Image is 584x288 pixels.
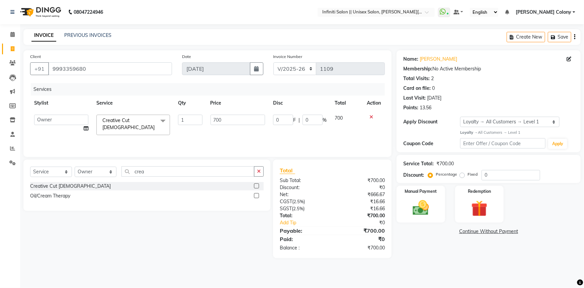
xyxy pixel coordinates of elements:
div: ₹700.00 [332,244,390,251]
strong: Loyalty → [460,130,478,135]
div: 2 [431,75,434,82]
div: ₹0 [332,235,390,243]
input: Search or Scan [121,166,254,177]
div: Payable: [275,227,332,235]
label: Manual Payment [405,188,437,194]
a: PREVIOUS INVOICES [64,32,111,38]
div: ₹0 [342,219,390,226]
span: Total [280,167,295,174]
input: Search by Name/Mobile/Email/Code [48,62,172,75]
img: _cash.svg [408,198,434,217]
span: 2.5% [294,199,304,204]
button: +91 [30,62,49,75]
th: Disc [269,96,331,111]
div: ₹16.66 [332,198,390,205]
div: Sub Total: [275,177,332,184]
div: ₹16.66 [332,205,390,212]
div: ₹700.00 [332,227,390,235]
div: [DATE] [427,95,441,102]
div: ₹666.67 [332,191,390,198]
label: Percentage [436,171,457,177]
div: Points: [403,104,418,111]
span: Creative Cut [DEMOGRAPHIC_DATA] [102,117,155,130]
button: Create New [507,32,545,42]
div: ( ) [275,205,332,212]
th: Service [92,96,174,111]
th: Action [363,96,385,111]
div: Total Visits: [403,75,430,82]
a: Add Tip [275,219,342,226]
a: x [155,124,158,130]
img: logo [17,3,63,21]
div: ₹700.00 [436,160,454,167]
a: Continue Without Payment [398,228,579,235]
img: _gift.svg [466,198,493,219]
div: Services [31,83,390,96]
div: No Active Membership [403,65,574,72]
div: Last Visit: [403,95,426,102]
div: Name: [403,56,418,63]
div: ₹0 [332,184,390,191]
th: Stylist [30,96,92,111]
div: Service Total: [403,160,434,167]
span: % [323,117,327,124]
button: Save [548,32,571,42]
div: ( ) [275,198,332,205]
span: 700 [335,115,343,121]
div: Card on file: [403,85,431,92]
label: Redemption [468,188,491,194]
th: Price [206,96,269,111]
span: SGST [280,206,292,212]
span: CGST [280,198,292,205]
input: Enter Offer / Coupon Code [460,138,546,149]
div: Net: [275,191,332,198]
label: Fixed [468,171,478,177]
label: Invoice Number [273,54,303,60]
a: INVOICE [31,30,56,42]
div: ₹700.00 [332,212,390,219]
th: Qty [174,96,206,111]
div: 13.56 [420,104,431,111]
div: Membership: [403,65,432,72]
div: ₹700.00 [332,177,390,184]
div: Creative Cut [DEMOGRAPHIC_DATA] [30,183,111,190]
a: [PERSON_NAME] [420,56,457,63]
div: Discount: [275,184,332,191]
span: | [299,117,300,124]
div: Oil/Cream Therapy [30,192,70,199]
div: 0 [432,85,435,92]
div: Apply Discount [403,118,460,125]
div: Total: [275,212,332,219]
label: Date [182,54,191,60]
button: Apply [548,139,567,149]
div: All Customers → Level 1 [460,130,574,135]
div: Paid: [275,235,332,243]
th: Total [331,96,363,111]
label: Client [30,54,41,60]
div: Coupon Code [403,140,460,147]
b: 08047224946 [74,3,103,21]
span: [PERSON_NAME] Colony [516,9,571,16]
span: F [293,117,296,124]
span: 2.5% [293,206,303,211]
div: Discount: [403,172,424,179]
div: Balance : [275,244,332,251]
